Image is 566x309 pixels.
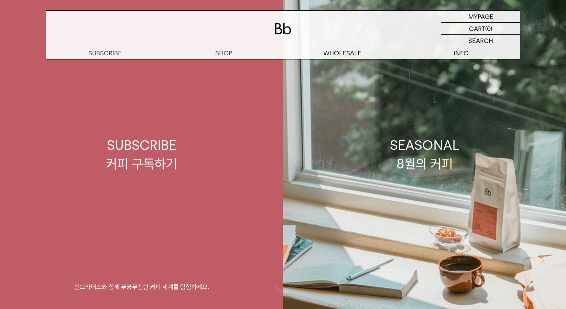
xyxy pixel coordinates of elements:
p: CART [469,23,485,34]
a: CART (0) [441,23,520,35]
div: SEASONAL 8월의 커피 [390,136,459,173]
p: (0) [485,23,492,34]
p: INFO [402,47,520,59]
a: SUBSCRIBE [46,47,164,59]
a: SHOP [164,47,283,59]
p: SEARCH [468,35,493,47]
img: 로고 [275,23,291,34]
p: WHOLESALE [283,47,402,59]
a: MYPAGE [441,11,520,23]
div: SUBSCRIBE 커피 구독하기 [106,136,177,173]
p: MYPAGE [468,11,493,22]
